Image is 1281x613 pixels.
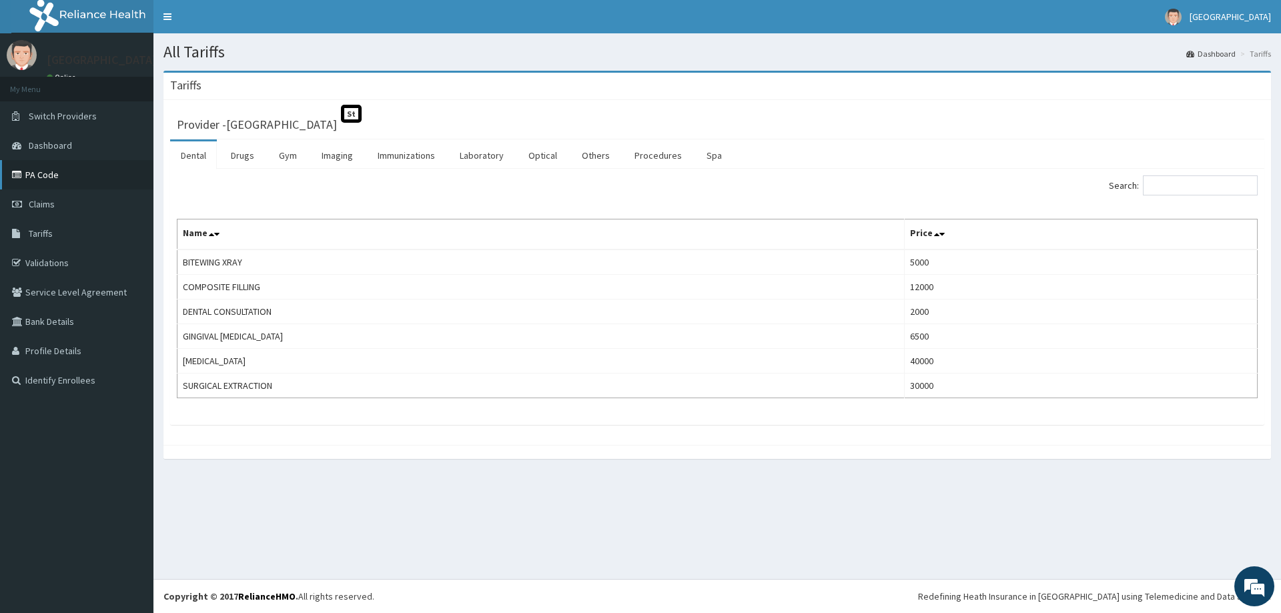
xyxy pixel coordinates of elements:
span: Dashboard [29,139,72,151]
td: DENTAL CONSULTATION [177,299,905,324]
td: SURGICAL EXTRACTION [177,374,905,398]
a: Dashboard [1186,48,1236,59]
textarea: Type your message and hit 'Enter' [7,364,254,411]
h3: Provider - [GEOGRAPHIC_DATA] [177,119,337,131]
footer: All rights reserved. [153,579,1281,613]
span: Claims [29,198,55,210]
img: User Image [7,40,37,70]
strong: Copyright © 2017 . [163,590,298,602]
span: Switch Providers [29,110,97,122]
td: 2000 [905,299,1258,324]
div: Minimize live chat window [219,7,251,39]
a: Optical [518,141,568,169]
p: [GEOGRAPHIC_DATA] [47,54,157,66]
div: Redefining Heath Insurance in [GEOGRAPHIC_DATA] using Telemedicine and Data Science! [918,590,1271,603]
a: Drugs [220,141,265,169]
a: Immunizations [367,141,446,169]
h1: All Tariffs [163,43,1271,61]
td: BITEWING XRAY [177,249,905,275]
td: GINGIVAL [MEDICAL_DATA] [177,324,905,349]
td: 30000 [905,374,1258,398]
span: [GEOGRAPHIC_DATA] [1190,11,1271,23]
a: Gym [268,141,308,169]
a: Dental [170,141,217,169]
a: Spa [696,141,733,169]
span: Tariffs [29,227,53,239]
a: Laboratory [449,141,514,169]
a: Procedures [624,141,693,169]
td: [MEDICAL_DATA] [177,349,905,374]
img: d_794563401_company_1708531726252_794563401 [25,67,54,100]
span: We're online! [77,168,184,303]
th: Name [177,219,905,250]
td: 6500 [905,324,1258,349]
td: 40000 [905,349,1258,374]
input: Search: [1143,175,1258,195]
td: 5000 [905,249,1258,275]
td: COMPOSITE FILLING [177,275,905,299]
a: Others [571,141,620,169]
li: Tariffs [1237,48,1271,59]
div: Chat with us now [69,75,224,92]
td: 12000 [905,275,1258,299]
th: Price [905,219,1258,250]
h3: Tariffs [170,79,201,91]
span: St [341,105,362,123]
label: Search: [1109,175,1258,195]
a: RelianceHMO [238,590,296,602]
a: Online [47,73,79,82]
a: Imaging [311,141,364,169]
img: User Image [1165,9,1182,25]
